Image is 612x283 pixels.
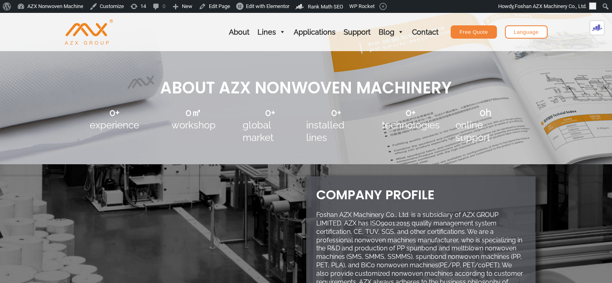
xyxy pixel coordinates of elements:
[408,13,443,51] a: Contact
[65,28,113,35] a: AZX Nonwoven Machine
[192,106,235,119] span: ㎡
[316,186,525,203] h2: COMPANY PROFILE
[406,106,412,119] span: 0
[340,13,375,51] a: Support
[85,119,144,131] div: experience
[152,119,235,131] div: workshop
[271,106,298,119] span: +
[455,119,515,144] div: online support
[451,25,497,39] a: Free Quote
[243,119,299,144] div: global market
[246,3,289,9] span: Edit with Elementor
[265,106,271,119] span: 0
[109,106,115,119] span: 0
[81,77,532,98] h1: ABOUT AZX NONWOVEN MACHINERY
[185,106,192,119] span: 0
[480,106,486,119] span: 0
[374,119,447,131] div: technologies
[337,106,366,119] span: +
[225,13,253,51] a: About
[486,106,515,119] span: h
[290,13,340,51] a: Applications
[375,13,408,51] a: Blog
[515,3,587,9] span: Foshan AZX Machinery Co., Ltd.
[306,119,366,144] div: installed lines
[331,106,337,119] span: 0
[308,4,343,10] span: Rank Math SEO
[253,13,290,51] a: Lines
[412,106,447,119] span: +
[115,106,144,119] span: +
[505,25,548,39] a: Language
